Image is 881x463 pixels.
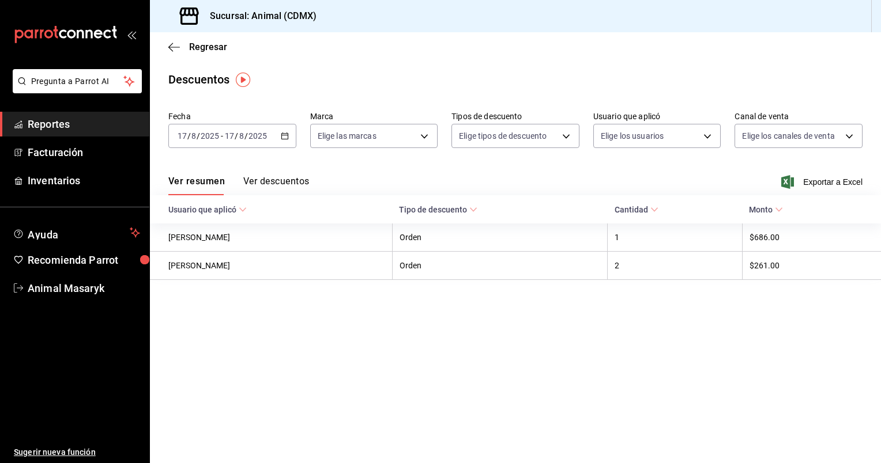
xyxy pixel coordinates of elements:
[28,145,140,160] span: Facturación
[127,30,136,39] button: open_drawer_menu
[28,252,140,268] span: Recomienda Parrot
[221,131,223,141] span: -
[200,131,220,141] input: ----
[742,252,881,280] th: $261.00
[608,252,743,280] th: 2
[28,173,140,188] span: Inventarios
[197,131,200,141] span: /
[248,131,268,141] input: ----
[168,176,225,195] button: Ver resumen
[191,131,197,141] input: --
[150,252,392,280] th: [PERSON_NAME]
[235,131,238,141] span: /
[318,130,377,142] span: Elige las marcas
[601,130,664,142] span: Elige los usuarios
[13,69,142,93] button: Pregunta a Parrot AI
[593,112,721,120] label: Usuario que aplicó
[150,223,392,252] th: [PERSON_NAME]
[399,205,477,214] span: Tipo de descuento
[310,112,438,120] label: Marca
[168,112,296,120] label: Fecha
[749,205,783,214] span: Monto
[168,41,227,52] button: Regresar
[177,131,187,141] input: --
[224,131,235,141] input: --
[28,116,140,132] span: Reportes
[615,205,658,214] span: Cantidad
[784,175,863,189] button: Exportar a Excel
[742,223,881,252] th: $686.00
[168,71,229,88] div: Descuentos
[459,130,547,142] span: Elige tipos de descuento
[201,9,317,23] h3: Sucursal: Animal (CDMX)
[244,131,248,141] span: /
[236,73,250,87] img: Tooltip marker
[392,223,608,252] th: Orden
[28,226,125,240] span: Ayuda
[243,176,309,195] button: Ver descuentos
[392,252,608,280] th: Orden
[168,176,309,195] div: navigation tabs
[31,75,124,88] span: Pregunta a Parrot AI
[168,205,247,214] span: Usuario que aplicó
[608,223,743,252] th: 1
[451,112,579,120] label: Tipos de descuento
[742,130,834,142] span: Elige los canales de venta
[735,112,863,120] label: Canal de venta
[239,131,244,141] input: --
[14,446,140,458] span: Sugerir nueva función
[28,280,140,296] span: Animal Masaryk
[8,84,142,96] a: Pregunta a Parrot AI
[189,41,227,52] span: Regresar
[187,131,191,141] span: /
